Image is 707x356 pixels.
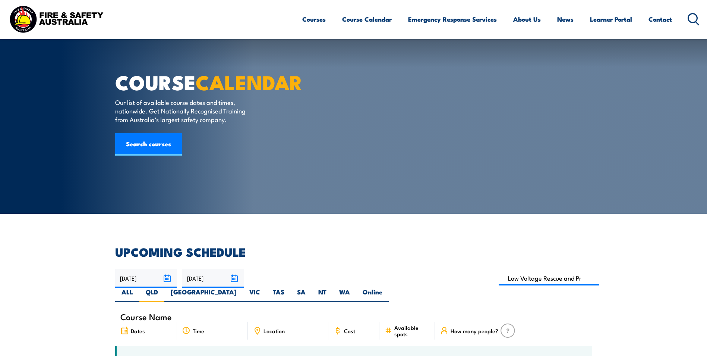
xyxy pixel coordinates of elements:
input: Search Course [499,271,600,285]
label: SA [291,288,312,302]
a: Course Calendar [342,9,392,29]
span: Cost [344,328,355,334]
span: Time [193,328,204,334]
span: Location [263,328,285,334]
a: Search courses [115,133,182,156]
a: Courses [302,9,326,29]
label: NT [312,288,333,302]
input: To date [182,269,244,288]
label: VIC [243,288,266,302]
span: How many people? [451,328,498,334]
a: Emergency Response Services [408,9,497,29]
label: Online [356,288,389,302]
h1: COURSE [115,73,299,91]
label: QLD [139,288,164,302]
a: Contact [648,9,672,29]
span: Available spots [394,324,430,337]
a: Learner Portal [590,9,632,29]
a: News [557,9,574,29]
input: From date [115,269,177,288]
a: About Us [513,9,541,29]
span: Course Name [120,313,172,320]
p: Our list of available course dates and times, nationwide. Get Nationally Recognised Training from... [115,98,251,124]
label: ALL [115,288,139,302]
strong: CALENDAR [196,66,303,97]
label: TAS [266,288,291,302]
span: Dates [131,328,145,334]
label: [GEOGRAPHIC_DATA] [164,288,243,302]
label: WA [333,288,356,302]
h2: UPCOMING SCHEDULE [115,246,592,257]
